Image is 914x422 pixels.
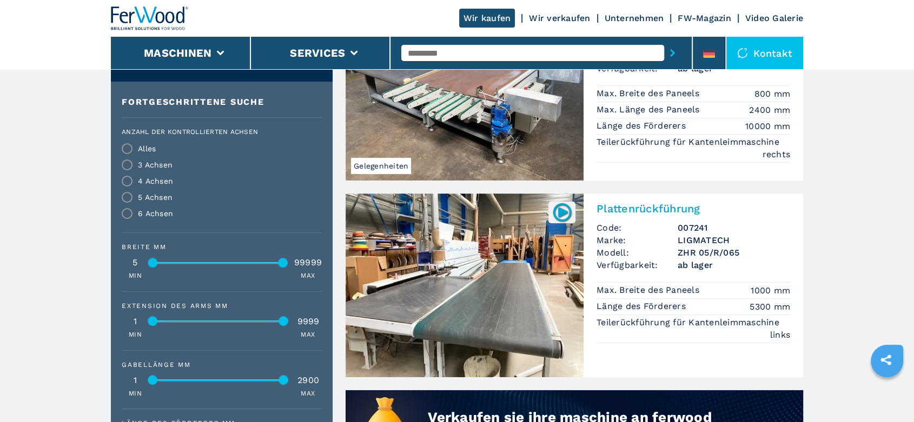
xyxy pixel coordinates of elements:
[138,161,173,169] div: 3 Achsen
[129,271,142,280] p: MIN
[597,222,678,234] span: Code:
[597,259,678,271] span: Verfügbarkeit:
[122,258,149,267] div: 5
[737,48,748,58] img: Kontakt
[597,317,782,329] p: Teilerückführung für Kantenleimmaschine
[111,6,189,30] img: Ferwood
[122,244,322,250] div: Breite mm
[745,120,790,132] em: 10000 mm
[301,389,315,398] p: MAX
[751,284,790,297] em: 1000 mm
[122,129,315,135] label: Anzahl der kontrollierten Achsen
[552,202,573,223] img: 007241
[678,222,790,234] h3: 007241
[122,303,322,309] div: Extension des Arms mm
[346,193,803,377] a: Plattenrückführung LIGMATECH ZHR 05/R/065007241PlattenrückführungCode:007241Marke:LIGMATECHModell...
[597,300,688,312] p: Länge des Förderers
[678,13,731,23] a: FW-Magazin
[122,361,322,368] div: Gabellänge mm
[678,234,790,246] h3: LIGMATECH
[138,145,156,152] div: Alles
[597,234,678,246] span: Marke:
[138,193,173,201] div: 5 Achsen
[138,177,173,185] div: 4 Achsen
[754,88,791,100] em: 800 mm
[597,284,702,296] p: Max. Breite des Paneels
[749,104,790,116] em: 2400 mm
[301,330,315,339] p: MAX
[144,46,211,59] button: Maschinen
[750,300,790,313] em: 5300 mm
[868,373,906,414] iframe: Chat
[763,148,791,160] em: rechts
[770,329,790,341] em: links
[664,41,681,65] button: submit-button
[351,158,411,174] span: Gelegenheiten
[597,104,703,116] p: Max. Länge des Paneels
[122,317,149,326] div: 1
[301,271,315,280] p: MAX
[294,258,322,267] div: 99999
[597,136,782,148] p: Teilerückführung für Kantenleimmaschine
[745,13,803,23] a: Video Galerie
[295,376,322,385] div: 2900
[459,9,515,28] a: Wir kaufen
[597,202,790,215] h2: Plattenrückführung
[346,193,584,377] img: Plattenrückführung LIGMATECH ZHR 05/R/065
[129,389,142,398] p: MIN
[295,317,322,326] div: 9999
[872,346,899,373] a: sharethis
[678,259,790,271] span: ab lager
[290,46,345,59] button: Services
[726,37,803,69] div: Kontakt
[678,246,790,259] h3: ZHR 05/R/065
[605,13,664,23] a: Unternehmen
[529,13,590,23] a: Wir verkaufen
[129,330,142,339] p: MIN
[597,88,702,99] p: Max. Breite des Paneels
[597,246,678,259] span: Modell:
[122,376,149,385] div: 1
[597,120,688,132] p: Länge des Förderers
[122,98,322,106] div: Fortgeschrittene Suche
[138,210,173,217] div: 6 Achsen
